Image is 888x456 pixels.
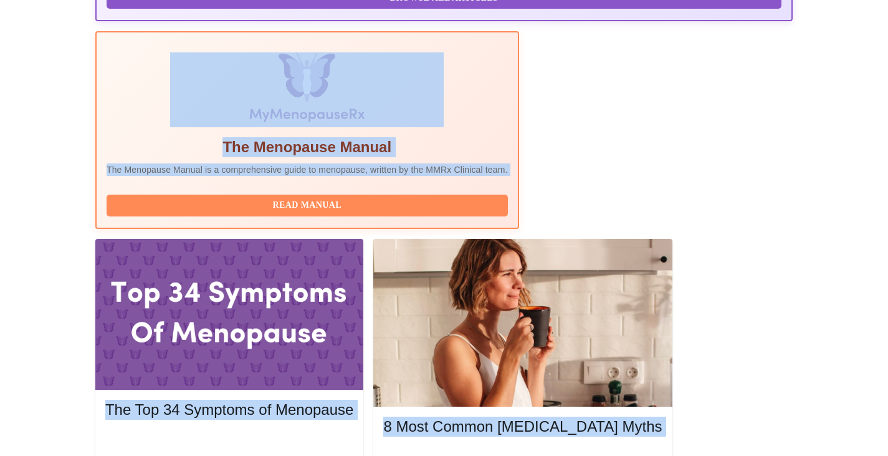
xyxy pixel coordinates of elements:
[383,417,662,437] h5: 8 Most Common [MEDICAL_DATA] Myths
[170,52,444,127] img: Menopause Manual
[107,137,508,157] h5: The Menopause Manual
[107,195,508,216] button: Read Manual
[119,198,495,213] span: Read Manual
[105,431,353,453] button: Read More
[107,199,511,210] a: Read Manual
[118,434,341,450] span: Read More
[107,163,508,176] p: The Menopause Manual is a comprehensive guide to menopause, written by the MMRx Clinical team.
[105,435,356,446] a: Read More
[105,400,353,420] h5: The Top 34 Symptoms of Menopause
